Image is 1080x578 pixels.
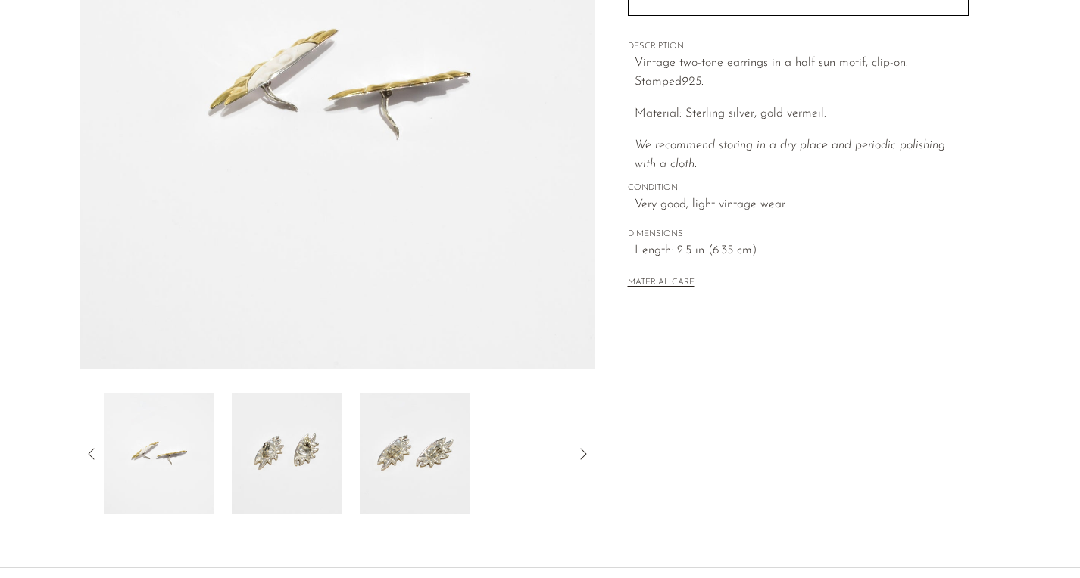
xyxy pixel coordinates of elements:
img: Sun Statement Earrings [232,393,342,514]
span: DIMENSIONS [628,228,969,241]
span: CONDITION [628,182,969,195]
button: MATERIAL CARE [628,278,695,289]
i: We recommend storing in a dry place and periodic polishing with a cloth. [635,139,945,171]
p: Material: Sterling silver, gold vermeil. [635,104,969,124]
p: Vintage two-tone earrings in a half sun motif, clip-on. Stamped [635,54,969,92]
span: Very good; light vintage wear. [635,195,969,215]
em: 925. [682,76,704,88]
img: Sun Statement Earrings [360,393,470,514]
span: DESCRIPTION [628,40,969,54]
img: Sun Statement Earrings [104,393,214,514]
span: Length: 2.5 in (6.35 cm) [635,241,969,261]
